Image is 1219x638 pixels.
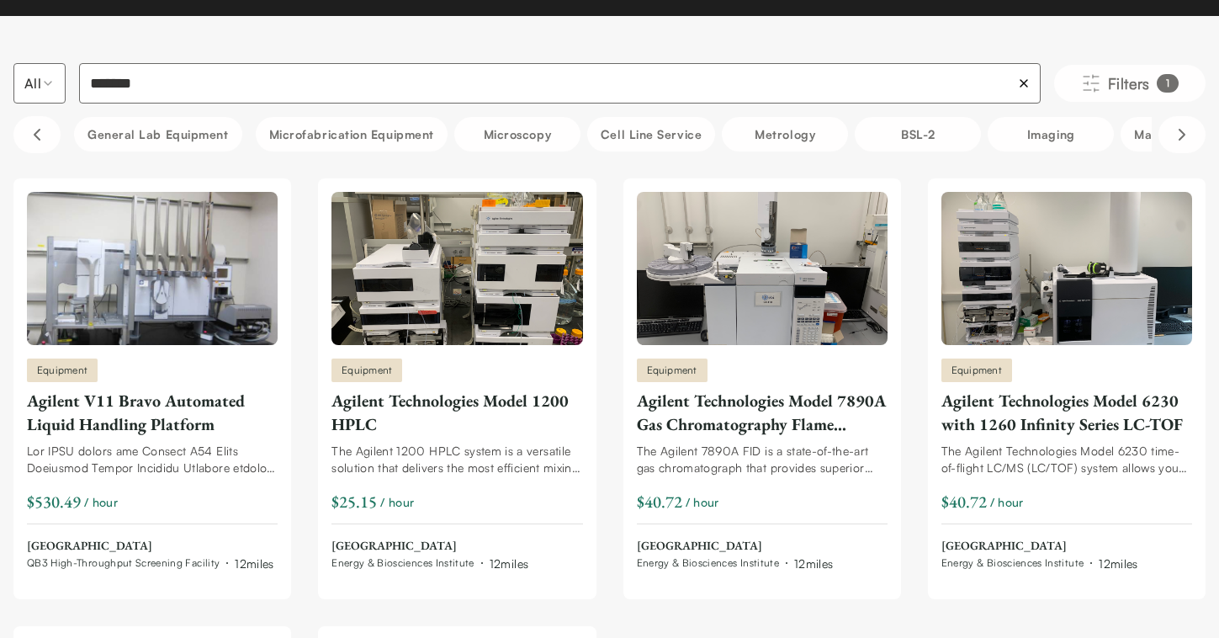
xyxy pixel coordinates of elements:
span: Equipment [37,363,87,378]
a: Agilent Technologies Model 6230 with 1260 Infinity Series LC-TOFEquipmentAgilent Technologies Mod... [941,192,1192,572]
span: Energy & Biosciences Institute [331,556,474,570]
span: / hour [990,493,1024,511]
button: Cell line service [587,117,715,152]
button: Metrology [722,117,848,152]
button: General Lab equipment [74,117,242,152]
span: Filters [1108,72,1150,95]
div: Lor IPSU dolors ame Consect A54 Elits Doeiusmod Tempor Incididu Utlabore etdolor ma al eni ad min... [27,443,278,476]
button: BSL-2 [855,117,981,152]
span: [GEOGRAPHIC_DATA] [331,538,528,555]
div: $40.72 [637,490,682,513]
button: Scroll right [1158,116,1206,153]
span: [GEOGRAPHIC_DATA] [27,538,274,555]
div: 12 miles [490,555,528,572]
img: Agilent Technologies Model 1200 HPLC [331,192,582,345]
span: QB3 High-Throughput Screening Facility [27,556,220,570]
div: The Agilent 1200 HPLC system is a versatile solution that delivers the most efficient mixing and ... [331,443,582,476]
div: Agilent Technologies Model 1200 HPLC [331,389,582,436]
div: Agilent Technologies Model 6230 with 1260 Infinity Series LC-TOF [941,389,1192,436]
img: Agilent V11 Bravo Automated Liquid Handling Platform [27,192,278,345]
span: / hour [686,493,719,511]
span: Energy & Biosciences Institute [637,556,780,570]
img: Agilent Technologies Model 6230 with 1260 Infinity Series LC-TOF [941,192,1192,345]
a: Agilent Technologies Model 7890A Gas Chromatography Flame Ionization DetectorEquipmentAgilent Tec... [637,192,888,572]
span: Energy & Biosciences Institute [941,556,1084,570]
button: Microscopy [454,117,580,152]
div: Agilent Technologies Model 7890A Gas Chromatography Flame Ionization Detector [637,389,888,436]
button: Filters [1054,65,1206,102]
button: Imaging [988,117,1114,152]
span: Equipment [342,363,392,378]
span: Equipment [647,363,697,378]
div: 12 miles [235,555,273,572]
div: Agilent V11 Bravo Automated Liquid Handling Platform [27,389,278,436]
img: Agilent Technologies Model 7890A Gas Chromatography Flame Ionization Detector [637,192,888,345]
div: $530.49 [27,490,81,513]
div: 1 [1157,74,1179,93]
div: $25.15 [331,490,377,513]
span: Equipment [951,363,1002,378]
div: The Agilent 7890A FID is a state-of-the-art gas chromatograph that provides superior performance ... [637,443,888,476]
div: 12 miles [794,555,833,572]
a: Agilent Technologies Model 1200 HPLCEquipmentAgilent Technologies Model 1200 HPLCThe Agilent 1200... [331,192,582,572]
button: Microfabrication Equipment [256,117,448,152]
button: Select listing type [13,63,66,104]
span: / hour [84,493,118,511]
a: Agilent V11 Bravo Automated Liquid Handling PlatformEquipmentAgilent V11 Bravo Automated Liquid H... [27,192,278,572]
button: Scroll left [13,116,61,153]
span: / hour [380,493,414,511]
div: 12 miles [1099,555,1137,572]
div: $40.72 [941,490,987,513]
span: [GEOGRAPHIC_DATA] [941,538,1138,555]
span: [GEOGRAPHIC_DATA] [637,538,834,555]
div: The Agilent Technologies Model 6230 time-of-flight LC/MS (LC/TOF) system allows you to upgrade fr... [941,443,1192,476]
